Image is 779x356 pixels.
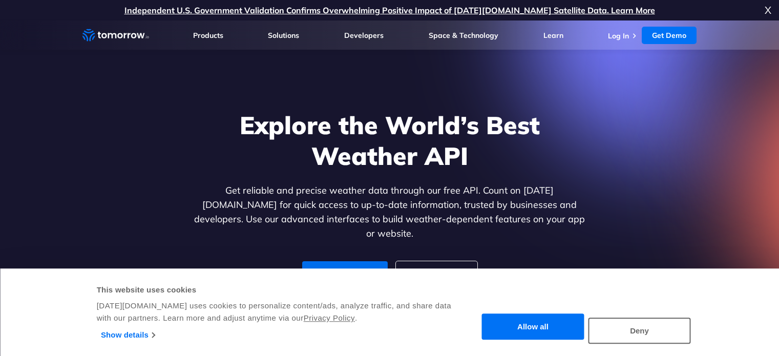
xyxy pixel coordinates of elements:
p: Get reliable and precise weather data through our free API. Count on [DATE][DOMAIN_NAME] for quic... [192,183,587,241]
a: Products [193,31,223,40]
a: Learn [543,31,563,40]
h1: Explore the World’s Best Weather API [192,110,587,171]
div: [DATE][DOMAIN_NAME] uses cookies to personalize content/ads, analyze traffic, and share data with... [97,300,453,324]
a: Log In [608,31,629,40]
a: Solutions [268,31,299,40]
a: Independent U.S. Government Validation Confirms Overwhelming Positive Impact of [DATE][DOMAIN_NAM... [124,5,655,15]
a: Home link [82,28,149,43]
a: Space & Technology [429,31,498,40]
a: For Enterprise [396,261,477,287]
button: Deny [588,318,691,344]
button: Allow all [482,314,584,340]
a: Developers [344,31,384,40]
div: This website uses cookies [97,284,453,296]
a: Get Demo [642,27,697,44]
a: Show details [101,327,155,343]
a: Privacy Policy [304,313,355,322]
a: For Developers [302,261,388,287]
